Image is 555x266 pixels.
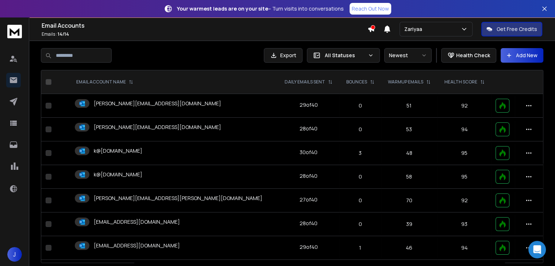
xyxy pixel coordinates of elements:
[177,5,344,12] p: – Turn visits into conversations
[94,195,262,202] p: [PERSON_NAME][EMAIL_ADDRESS][PERSON_NAME][DOMAIN_NAME]
[300,196,317,203] div: 27 of 40
[444,79,477,85] p: HEALTH SCORE
[42,31,367,37] p: Emails :
[528,241,546,258] div: Open Intercom Messenger
[381,165,438,189] td: 58
[344,220,376,228] p: 0
[300,220,317,227] div: 28 of 40
[58,31,69,37] span: 14 / 14
[350,3,391,15] a: Reach Out Now
[94,124,221,131] p: [PERSON_NAME][EMAIL_ADDRESS][DOMAIN_NAME]
[381,118,438,141] td: 53
[76,79,133,85] div: EMAIL ACCOUNT NAME
[456,52,490,59] p: Health Check
[94,242,180,249] p: [EMAIL_ADDRESS][DOMAIN_NAME]
[94,100,221,107] p: [PERSON_NAME][EMAIL_ADDRESS][DOMAIN_NAME]
[300,172,317,180] div: 28 of 40
[344,102,376,109] p: 0
[177,5,268,12] strong: Your warmest leads are on your site
[344,197,376,204] p: 0
[7,247,22,262] button: J
[300,243,318,251] div: 29 of 40
[344,173,376,180] p: 0
[300,125,317,132] div: 28 of 40
[388,79,423,85] p: WARMUP EMAILS
[325,52,365,59] p: All Statuses
[381,94,438,118] td: 51
[344,149,376,157] p: 3
[441,48,496,63] button: Health Check
[344,244,376,251] p: 1
[285,79,325,85] p: DAILY EMAILS SENT
[438,165,492,189] td: 95
[384,48,432,63] button: Newest
[381,212,438,236] td: 39
[438,189,492,212] td: 92
[352,5,389,12] p: Reach Out Now
[264,48,302,63] button: Export
[381,236,438,260] td: 46
[381,189,438,212] td: 70
[438,212,492,236] td: 93
[300,101,318,109] div: 29 of 40
[7,25,22,38] img: logo
[381,141,438,165] td: 48
[344,126,376,133] p: 0
[42,21,367,30] h1: Email Accounts
[438,118,492,141] td: 94
[481,22,542,36] button: Get Free Credits
[438,141,492,165] td: 95
[501,48,543,63] button: Add New
[94,147,142,154] p: k@[DOMAIN_NAME]
[497,26,537,33] p: Get Free Credits
[438,236,492,260] td: 94
[438,94,492,118] td: 92
[404,26,425,33] p: Zariyaa
[94,218,180,226] p: [EMAIL_ADDRESS][DOMAIN_NAME]
[94,171,142,178] p: k@[DOMAIN_NAME]
[300,149,317,156] div: 30 of 40
[346,79,367,85] p: BOUNCES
